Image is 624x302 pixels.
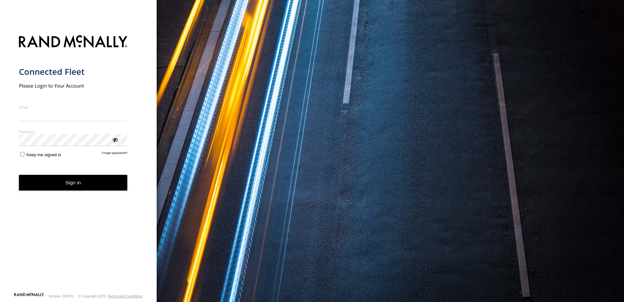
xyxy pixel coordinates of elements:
[108,294,143,298] a: Terms and Conditions
[19,34,128,51] img: Rand McNally
[102,151,128,157] a: Forgot password?
[19,105,128,109] label: Email
[78,294,143,298] div: © Copyright 2025 -
[49,294,73,298] div: Version: 308.01
[19,175,128,191] button: Sign in
[112,136,118,143] div: ViewPassword
[14,293,44,299] a: Visit our Website
[26,152,61,157] span: Keep me signed in
[19,82,128,89] h2: Please Login to Your Account
[20,152,24,156] input: Keep me signed in
[19,66,128,77] h1: Connected Fleet
[19,129,128,134] label: Password
[19,31,138,292] form: main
